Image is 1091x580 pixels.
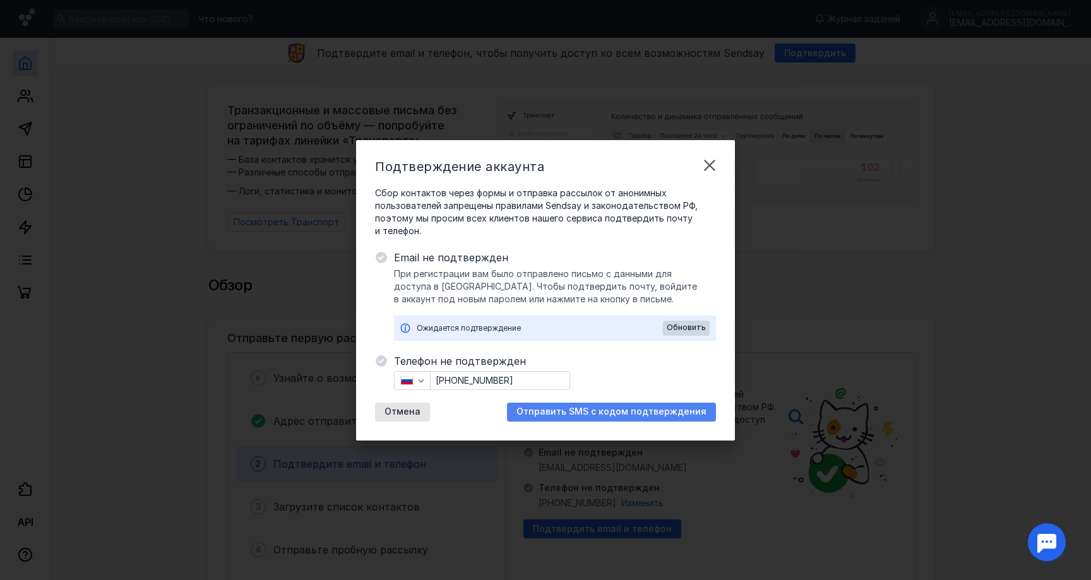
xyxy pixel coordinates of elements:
span: Отмена [385,406,420,417]
button: Отправить SMS с кодом подтверждения [507,403,716,422]
span: Отправить SMS с кодом подтверждения [516,406,706,417]
button: Отмена [375,403,430,422]
button: Обновить [663,321,710,336]
span: Телефон не подтвержден [394,353,716,369]
span: Подтверждение аккаунта [375,159,544,174]
span: Обновить [667,323,706,332]
span: Email не подтвержден [394,250,716,265]
span: Сбор контактов через формы и отправка рассылок от анонимных пользователей запрещены правилами Sen... [375,187,716,237]
div: Ожидается подтверждение [417,322,663,334]
span: При регистрации вам было отправлено письмо с данными для доступа в [GEOGRAPHIC_DATA]. Чтобы подтв... [394,268,716,305]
